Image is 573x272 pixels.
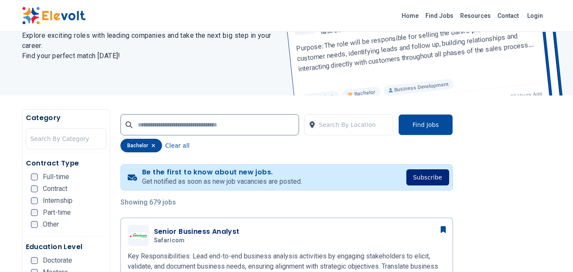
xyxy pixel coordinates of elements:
[43,174,69,180] span: Full-time
[398,9,422,22] a: Home
[22,31,277,61] h2: Explore exciting roles with leading companies and take the next big step in your career. Find you...
[142,168,302,177] h4: Be the first to know about new jobs.
[398,114,453,135] button: Find Jobs
[31,174,38,180] input: Full-time
[31,257,38,264] input: Doctorate
[26,113,106,123] h5: Category
[31,185,38,192] input: Contract
[43,197,73,204] span: Internship
[154,237,185,244] span: Safaricom
[120,139,162,152] div: bachelor
[43,257,72,264] span: Doctorate
[26,158,106,168] h5: Contract Type
[494,9,522,22] a: Contact
[31,221,38,228] input: Other
[522,7,548,24] a: Login
[31,197,38,204] input: Internship
[165,139,190,152] button: Clear all
[43,209,71,216] span: Part-time
[142,177,302,187] p: Get notified as soon as new job vacancies are posted.
[130,232,147,239] img: Safaricom
[43,185,67,192] span: Contract
[120,197,453,208] p: Showing 679 jobs
[154,227,240,237] h3: Senior Business Analyst
[457,9,494,22] a: Resources
[22,7,86,25] img: Elevolt
[26,242,106,252] h5: Education Level
[43,221,59,228] span: Other
[406,169,449,185] button: Subscribe
[31,209,38,216] input: Part-time
[422,9,457,22] a: Find Jobs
